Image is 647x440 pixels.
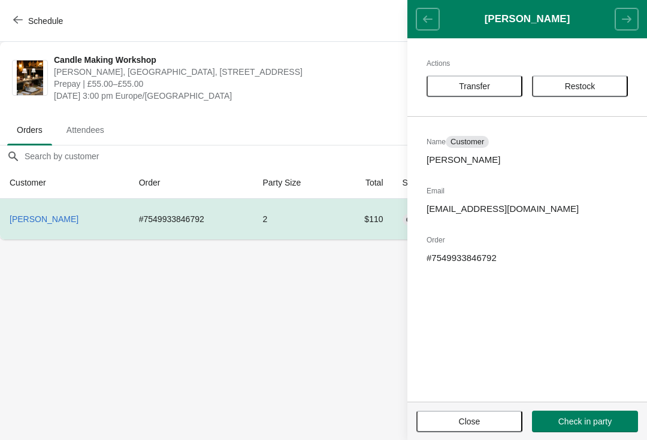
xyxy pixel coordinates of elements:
[10,214,78,224] span: [PERSON_NAME]
[416,411,522,432] button: Close
[459,81,490,91] span: Transfer
[565,81,595,91] span: Restock
[427,154,628,166] p: [PERSON_NAME]
[24,145,647,167] input: Search by customer
[558,417,612,426] span: Check in party
[427,185,628,197] h2: Email
[28,16,63,26] span: Schedule
[393,167,467,199] th: Status
[253,199,337,239] td: 2
[427,203,628,215] p: [EMAIL_ADDRESS][DOMAIN_NAME]
[427,234,628,246] h2: Order
[17,60,43,95] img: Candle Making Workshop
[7,119,52,141] span: Orders
[5,208,83,230] button: [PERSON_NAME]
[253,167,337,199] th: Party Size
[54,78,416,90] span: Prepay | £55.00–£55.00
[129,199,253,239] td: # 7549933846792
[427,57,628,69] h2: Actions
[532,75,628,97] button: Restock
[54,90,416,102] span: [DATE] 3:00 pm Europe/[GEOGRAPHIC_DATA]
[427,136,628,148] h2: Name
[439,13,615,25] h1: [PERSON_NAME]
[427,75,522,97] button: Transfer
[6,10,72,32] button: Schedule
[337,167,393,199] th: Total
[427,252,628,264] p: # 7549933846792
[451,137,484,147] span: Customer
[54,54,416,66] span: Candle Making Workshop
[459,417,480,426] span: Close
[57,119,114,141] span: Attendees
[337,199,393,239] td: $110
[129,167,253,199] th: Order
[54,66,416,78] span: [PERSON_NAME], [GEOGRAPHIC_DATA], [STREET_ADDRESS]
[532,411,638,432] button: Check in party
